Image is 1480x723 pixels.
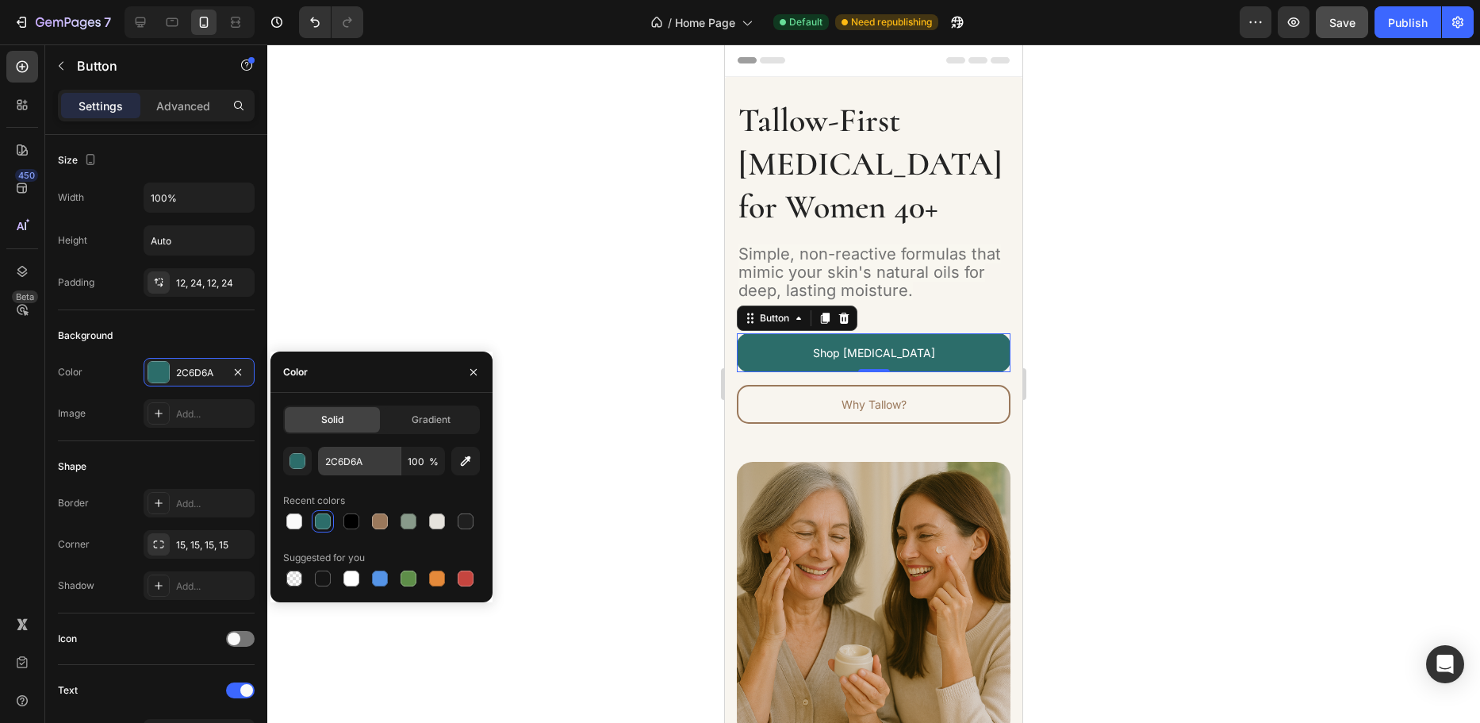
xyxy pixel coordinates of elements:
[104,13,111,32] p: 7
[144,183,254,212] input: Auto
[675,14,735,31] span: Home Page
[176,407,251,421] div: Add...
[1375,6,1441,38] button: Publish
[176,276,251,290] div: 12, 24, 12, 24
[12,417,286,691] img: Alt Image
[156,98,210,114] p: Advanced
[58,632,77,646] div: Icon
[58,496,89,510] div: Border
[176,366,222,380] div: 2C6D6A
[58,537,90,552] div: Corner
[58,190,84,205] div: Width
[15,169,38,182] div: 450
[58,233,87,248] div: Height
[58,275,94,290] div: Padding
[1388,14,1428,31] div: Publish
[1329,16,1355,29] span: Save
[58,150,100,171] div: Size
[1426,645,1464,683] div: Open Intercom Messenger
[429,455,439,469] span: %
[58,579,94,593] div: Shadow
[6,6,118,38] button: 7
[321,413,343,427] span: Solid
[58,365,82,379] div: Color
[412,413,451,427] span: Gradient
[299,6,363,38] div: Undo/Redo
[176,497,251,511] div: Add...
[318,447,401,475] input: Eg: FFFFFF
[176,579,251,594] div: Add...
[789,15,822,29] span: Default
[58,460,86,474] div: Shape
[283,494,345,508] div: Recent colors
[283,365,308,379] div: Color
[851,15,932,29] span: Need republishing
[79,98,123,114] p: Settings
[176,538,251,552] div: 15, 15, 15, 15
[58,329,113,343] div: Background
[1316,6,1368,38] button: Save
[283,551,365,565] div: Suggested for you
[144,226,254,255] input: Auto
[725,44,1022,723] iframe: Design area
[58,406,86,421] div: Image
[77,56,212,75] p: Button
[58,683,78,698] div: Text
[668,14,672,31] span: /
[12,290,38,303] div: Beta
